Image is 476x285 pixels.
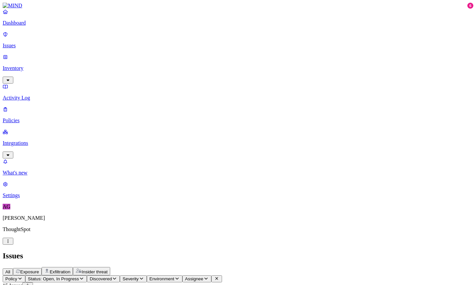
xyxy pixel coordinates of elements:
p: Settings [3,192,473,198]
span: Severity [122,276,138,281]
span: Exposure [20,269,39,274]
span: Exfiltration [50,269,70,274]
a: Policies [3,106,473,124]
span: Insider threat [82,269,108,274]
p: What's new [3,170,473,176]
a: Integrations [3,129,473,157]
p: [PERSON_NAME] [3,215,473,221]
a: What's new [3,158,473,176]
h2: Issues [3,251,473,260]
span: Status: Open, In Progress [28,276,79,281]
a: MIND [3,3,473,9]
span: Assignee [185,276,203,281]
span: AG [3,204,10,209]
p: Inventory [3,65,473,71]
span: Environment [149,276,174,281]
p: Dashboard [3,20,473,26]
div: 6 [467,3,473,9]
span: Discovered [90,276,112,281]
a: Dashboard [3,9,473,26]
a: Activity Log [3,84,473,101]
p: Integrations [3,140,473,146]
a: Settings [3,181,473,198]
span: All [5,269,10,274]
p: Activity Log [3,95,473,101]
img: MIND [3,3,22,9]
a: Issues [3,31,473,49]
p: Issues [3,43,473,49]
span: Policy [5,276,17,281]
a: Inventory [3,54,473,83]
p: ThoughtSpot [3,226,473,232]
p: Policies [3,118,473,124]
